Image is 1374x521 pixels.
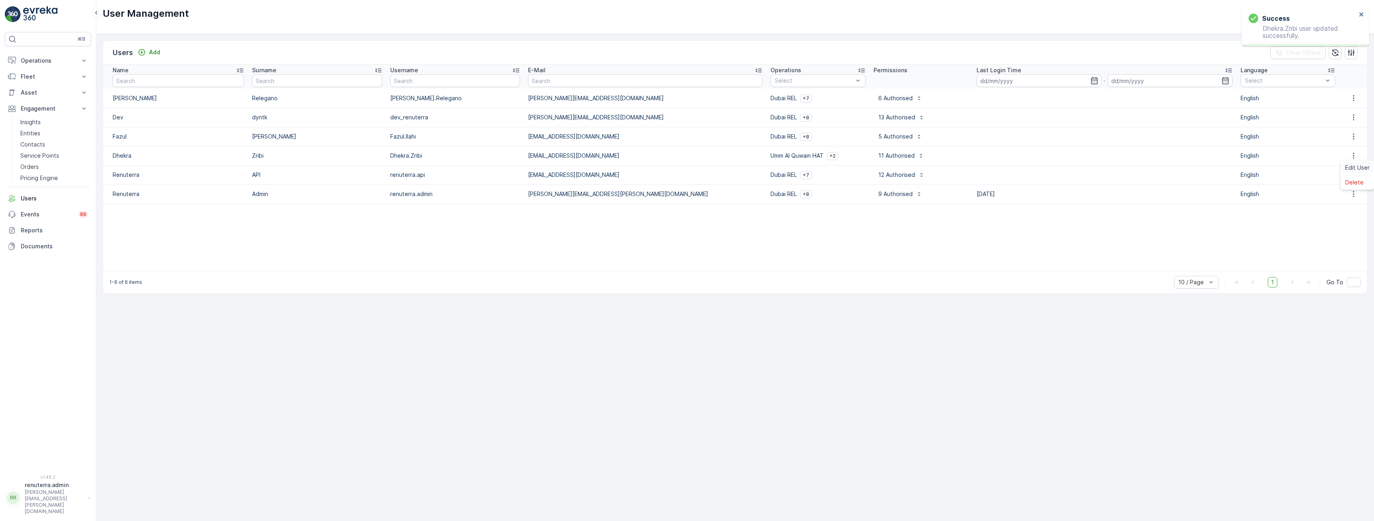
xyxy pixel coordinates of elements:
p: Select [1245,77,1323,85]
a: Insights [17,117,91,128]
td: Renuterra [103,165,248,184]
p: Reports [21,226,88,234]
span: Delete [1345,178,1364,186]
p: Last Login Time [977,66,1021,74]
p: Clear Filters [1286,49,1321,57]
button: RRrenuterra.admin[PERSON_NAME][EMAIL_ADDRESS][PERSON_NAME][DOMAIN_NAME] [5,481,91,515]
button: 9 Authorised [874,188,927,200]
p: Dubai REL [770,94,797,102]
p: Contacts [20,141,45,149]
img: logo [5,6,21,22]
span: +8 [803,191,809,198]
input: Search [113,74,244,87]
p: 6 Authorised [878,94,913,102]
button: Operations [5,53,91,69]
td: Relegano [248,89,386,108]
td: English [1237,184,1340,204]
p: Name [113,66,129,74]
td: renuterra.admin [386,184,524,204]
h3: Success [1262,14,1290,23]
td: [PERSON_NAME].Relegano [386,89,524,108]
span: Go To [1326,278,1343,286]
p: Users [21,194,88,202]
button: Engagement [5,101,91,117]
p: Insights [20,118,41,126]
p: Dubai REL [770,171,797,179]
a: Pricing Engine [17,172,91,184]
p: Events [21,210,73,218]
p: Users [113,47,133,58]
span: +8 [803,134,809,140]
button: Add [135,48,163,57]
td: Dhekra [103,146,248,165]
p: E-Mail [528,66,546,74]
a: Reports [5,222,91,238]
p: User Management [103,7,189,20]
td: Zribi [248,146,386,165]
div: RR [7,491,20,504]
p: Language [1241,66,1268,74]
a: Entities [17,128,91,139]
td: [DATE] [973,184,1237,204]
button: Fleet [5,69,91,85]
button: Asset [5,85,91,101]
span: v 1.49.2 [5,475,91,479]
a: Orders [17,161,91,172]
p: Add [149,48,160,56]
td: Dhekra.Zribi [386,146,524,165]
td: English [1237,146,1340,165]
p: Pricing Engine [20,174,58,182]
p: Orders [20,163,39,171]
td: [PERSON_NAME] [248,127,386,146]
a: Documents [5,238,91,254]
p: Umm Al Quwain HAT [770,152,824,160]
img: logo_light-DOdMpM7g.png [23,6,58,22]
td: English [1237,127,1340,146]
p: renuterra.admin [25,481,85,489]
td: [PERSON_NAME] [103,89,248,108]
td: dev_renuterra [386,108,524,127]
button: 13 Authorised [874,111,929,124]
td: [PERSON_NAME][EMAIL_ADDRESS][DOMAIN_NAME] [524,108,766,127]
td: Admin [248,184,386,204]
span: 1 [1268,277,1277,287]
p: Username [390,66,418,74]
p: Dhekra.Zribi user updated successfully. [1249,25,1356,39]
p: ⌘B [77,36,85,42]
p: Permissions [874,66,907,74]
td: [PERSON_NAME][EMAIL_ADDRESS][DOMAIN_NAME] [524,89,766,108]
td: API [248,165,386,184]
p: 13 Authorised [878,113,915,121]
td: [EMAIL_ADDRESS][DOMAIN_NAME] [524,165,766,184]
td: renuterra.api [386,165,524,184]
button: 5 Authorised [874,130,927,143]
input: Search [528,74,762,87]
p: Surname [252,66,276,74]
td: [EMAIL_ADDRESS][DOMAIN_NAME] [524,127,766,146]
p: 1-6 of 6 items [109,279,142,285]
p: 9 Authorised [878,190,913,198]
p: 12 Authorised [878,171,915,179]
td: English [1237,89,1340,108]
button: 11 Authorised [874,149,929,162]
p: - [1103,76,1106,85]
p: 99 [80,211,86,218]
a: Events99 [5,206,91,222]
p: Dubai REL [770,133,797,141]
p: Service Points [20,152,59,160]
p: Fleet [21,73,75,81]
td: dyntk [248,108,386,127]
td: English [1237,165,1340,184]
td: English [1237,108,1340,127]
td: Fazul.Ilahi [386,127,524,146]
input: dd/mm/yyyy [977,74,1102,87]
p: Documents [21,242,88,250]
td: Fazul [103,127,248,146]
p: Select [775,77,853,85]
a: Contacts [17,139,91,150]
span: +7 [803,95,809,102]
span: Edit User [1345,164,1370,172]
p: Asset [21,89,75,97]
span: +2 [830,153,836,159]
span: +7 [803,172,809,178]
